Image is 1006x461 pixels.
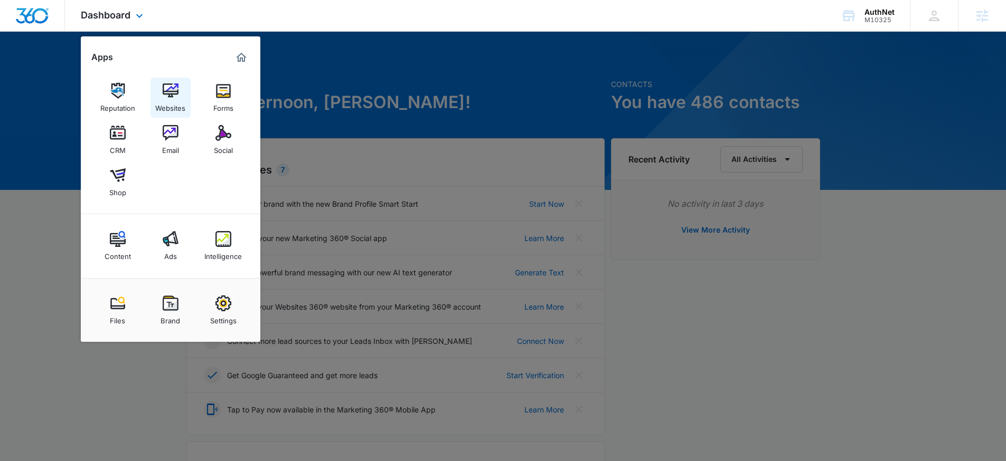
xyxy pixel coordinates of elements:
[81,9,130,21] span: Dashboard
[203,226,243,266] a: Intelligence
[110,311,125,325] div: Files
[203,78,243,118] a: Forms
[213,99,233,112] div: Forms
[233,49,250,66] a: Marketing 360® Dashboard
[203,290,243,330] a: Settings
[100,99,135,112] div: Reputation
[214,141,233,155] div: Social
[151,78,191,118] a: Websites
[110,141,126,155] div: CRM
[864,16,895,24] div: account id
[98,162,138,202] a: Shop
[98,290,138,330] a: Files
[98,78,138,118] a: Reputation
[161,311,180,325] div: Brand
[162,141,179,155] div: Email
[155,99,185,112] div: Websites
[204,247,242,261] div: Intelligence
[864,8,895,16] div: account name
[109,183,126,197] div: Shop
[105,247,131,261] div: Content
[210,311,237,325] div: Settings
[164,247,177,261] div: Ads
[151,226,191,266] a: Ads
[98,226,138,266] a: Content
[91,52,113,62] h2: Apps
[151,120,191,160] a: Email
[98,120,138,160] a: CRM
[203,120,243,160] a: Social
[151,290,191,330] a: Brand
